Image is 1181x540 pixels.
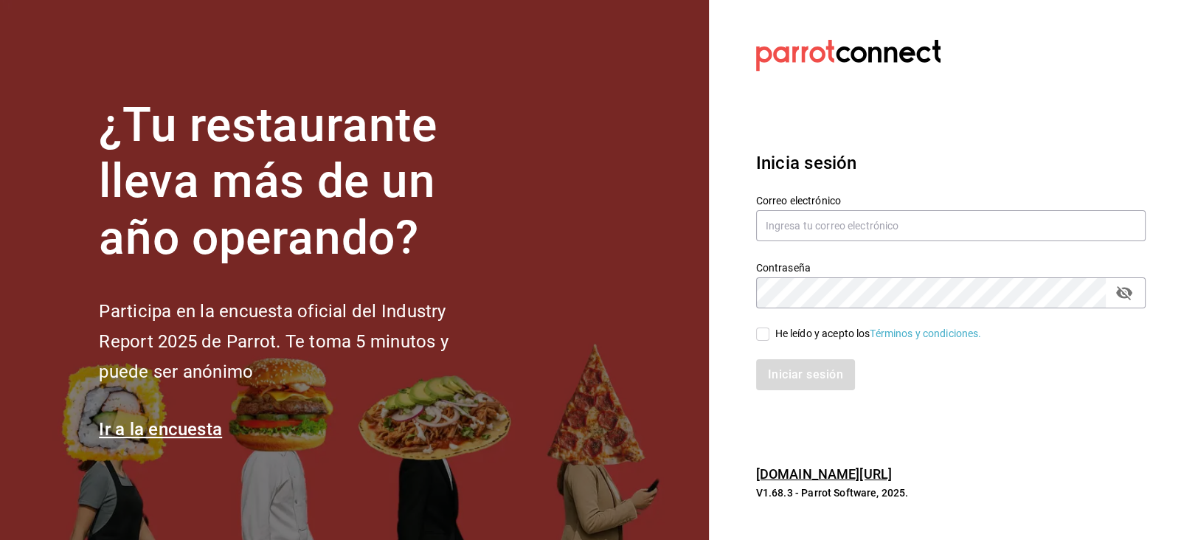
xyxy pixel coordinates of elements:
[756,262,1146,272] label: Contraseña
[756,466,892,482] a: [DOMAIN_NAME][URL]
[756,485,1146,500] p: V1.68.3 - Parrot Software, 2025.
[756,195,1146,205] label: Correo electrónico
[756,150,1146,176] h3: Inicia sesión
[775,326,982,342] div: He leído y acepto los
[756,210,1146,241] input: Ingresa tu correo electrónico
[99,419,222,440] a: Ir a la encuesta
[99,97,497,267] h1: ¿Tu restaurante lleva más de un año operando?
[870,328,981,339] a: Términos y condiciones.
[99,297,497,387] h2: Participa en la encuesta oficial del Industry Report 2025 de Parrot. Te toma 5 minutos y puede se...
[1112,280,1137,305] button: passwordField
